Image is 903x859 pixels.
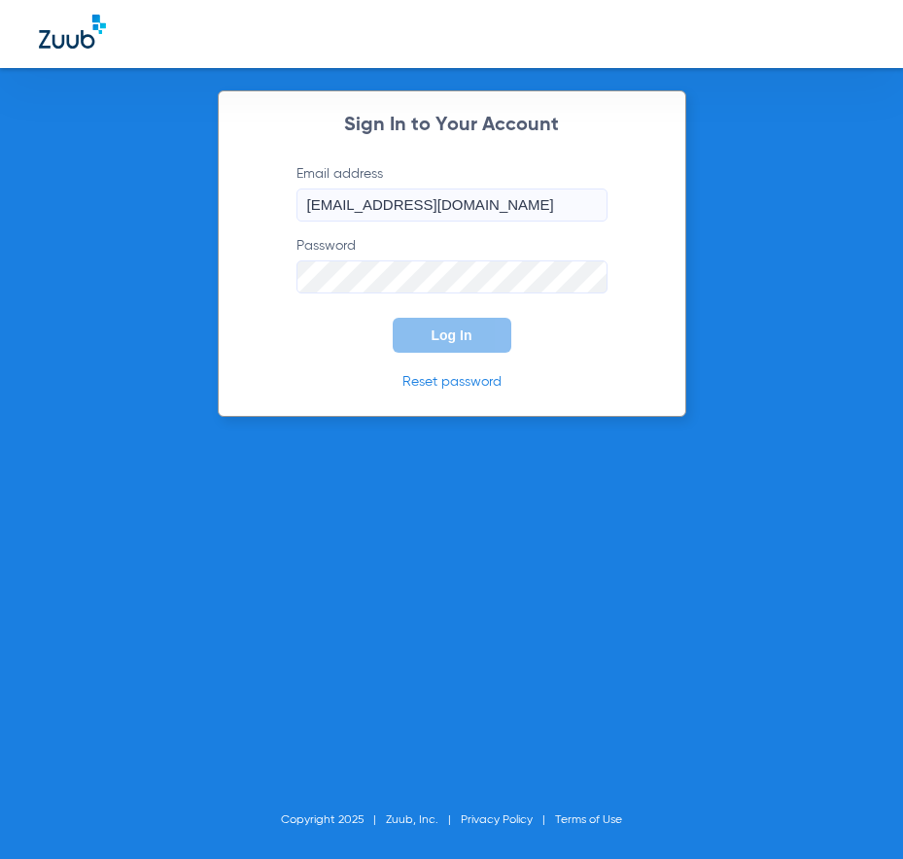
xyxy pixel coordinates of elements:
label: Password [296,236,608,293]
h2: Sign In to Your Account [267,116,637,135]
li: Zuub, Inc. [386,810,461,830]
a: Privacy Policy [461,814,533,826]
input: Email address [296,189,608,222]
a: Reset password [402,375,502,389]
button: Log In [393,318,511,353]
img: Zuub Logo [39,15,106,49]
span: Log In [432,327,472,343]
input: Password [296,260,608,293]
label: Email address [296,164,608,222]
a: Terms of Use [555,814,622,826]
li: Copyright 2025 [281,810,386,830]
